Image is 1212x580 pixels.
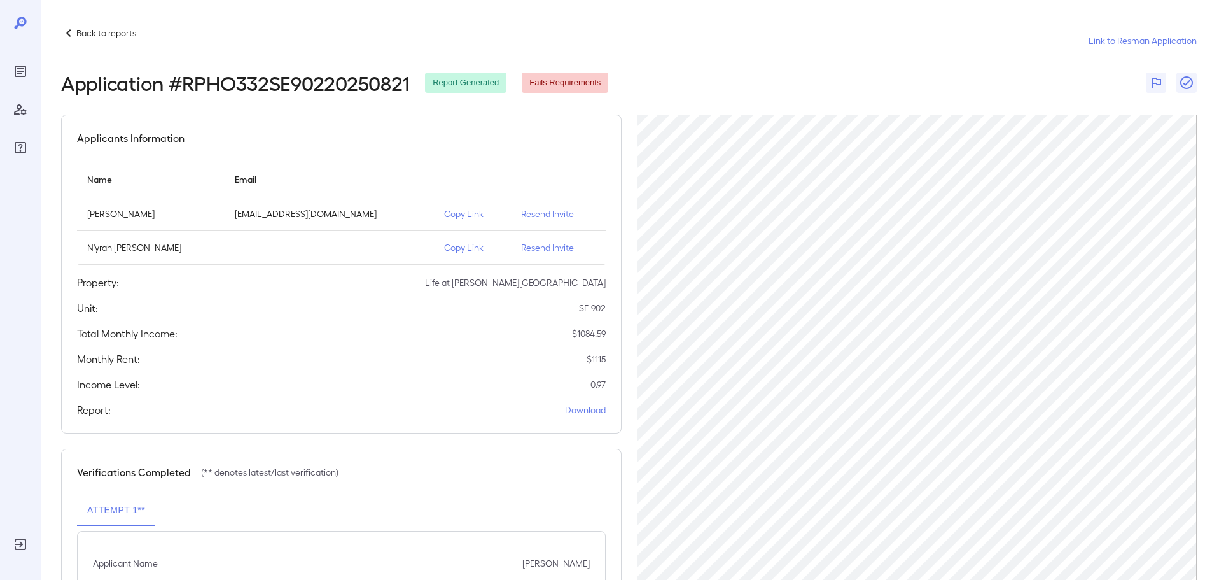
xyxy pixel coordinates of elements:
div: Log Out [10,534,31,555]
p: N'yrah [PERSON_NAME] [87,241,214,254]
a: Link to Resman Application [1089,34,1197,47]
p: [EMAIL_ADDRESS][DOMAIN_NAME] [235,208,424,220]
p: SE-902 [579,302,606,315]
button: Flag Report [1146,73,1166,93]
span: Report Generated [425,77,506,89]
h5: Monthly Rent: [77,351,140,367]
p: Applicant Name [93,557,158,570]
th: Email [225,161,434,197]
h5: Applicants Information [77,131,185,146]
h5: Property: [77,275,119,290]
p: $ 1115 [587,353,606,365]
p: [PERSON_NAME] [87,208,214,220]
button: Close Report [1176,73,1197,93]
h2: Application # RPHO332SE90220250821 [61,71,410,94]
div: Reports [10,61,31,81]
table: simple table [77,161,606,265]
span: Fails Requirements [522,77,608,89]
p: [PERSON_NAME] [522,557,590,570]
div: Manage Users [10,99,31,120]
h5: Unit: [77,301,98,316]
p: Copy Link [444,241,501,254]
p: 0.97 [590,378,606,391]
div: FAQ [10,138,31,158]
p: Resend Invite [521,241,595,254]
h5: Income Level: [77,377,140,392]
h5: Report: [77,402,111,418]
p: Resend Invite [521,208,595,220]
th: Name [77,161,225,197]
p: Back to reports [76,27,136,39]
h5: Total Monthly Income: [77,326,178,341]
p: (** denotes latest/last verification) [201,466,338,479]
h5: Verifications Completed [77,465,191,480]
p: Life at [PERSON_NAME][GEOGRAPHIC_DATA] [425,276,606,289]
p: $ 1084.59 [572,327,606,340]
p: Copy Link [444,208,501,220]
a: Download [565,404,606,416]
button: Attempt 1** [77,495,155,526]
